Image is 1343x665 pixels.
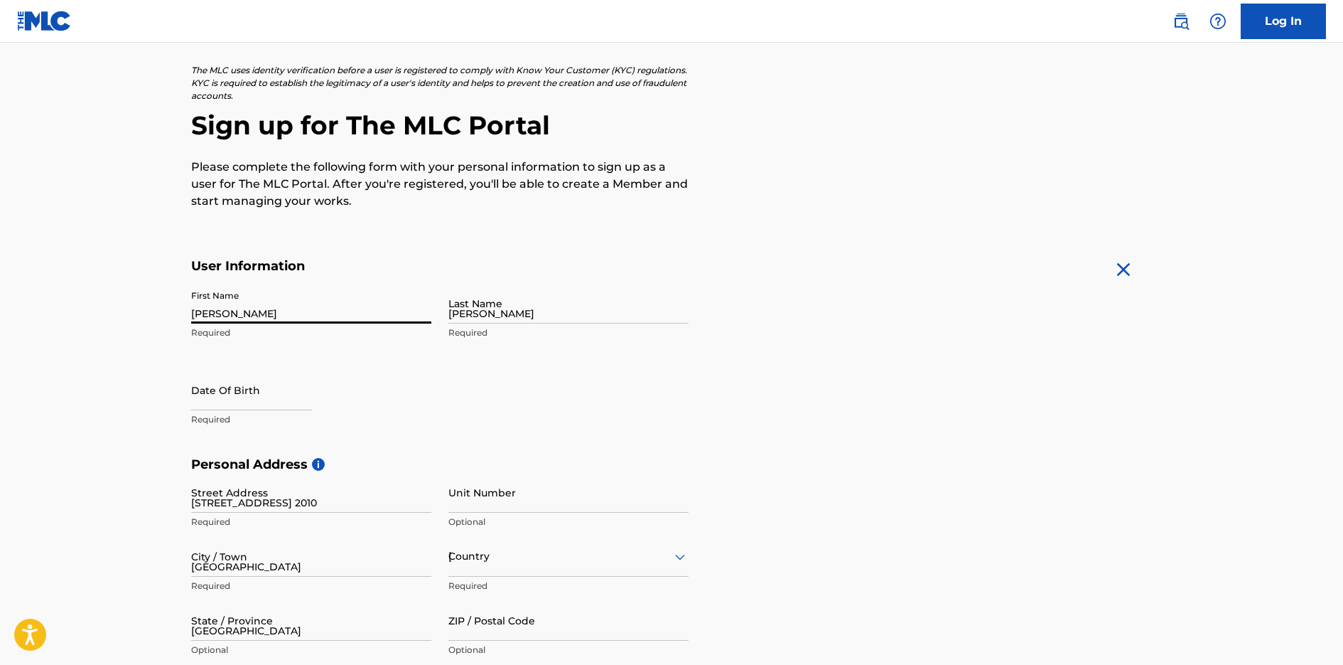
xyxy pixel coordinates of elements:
[191,64,689,102] p: The MLC uses identity verification before a user is registered to comply with Know Your Customer ...
[191,516,431,528] p: Required
[1112,258,1135,281] img: close
[1209,13,1226,30] img: help
[191,413,431,426] p: Required
[312,458,325,471] span: i
[17,11,72,31] img: MLC Logo
[191,159,689,210] p: Please complete the following form with your personal information to sign up as a user for The ML...
[1167,7,1195,36] a: Public Search
[191,326,431,339] p: Required
[191,258,689,275] h5: User Information
[1172,13,1190,30] img: search
[191,644,431,656] p: Optional
[448,326,689,339] p: Required
[1241,4,1326,39] a: Log In
[191,580,431,592] p: Required
[191,457,1152,473] h5: Personal Address
[191,110,1152,142] h2: Sign up for The MLC Portal
[1204,7,1232,36] div: Help
[448,644,689,656] p: Optional
[448,516,689,528] p: Optional
[448,580,689,592] p: Required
